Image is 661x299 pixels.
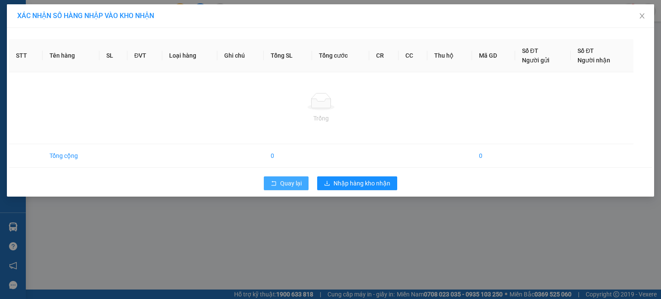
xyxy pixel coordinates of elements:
button: downloadNhập hàng kho nhận [317,176,397,190]
td: Tổng cộng [43,144,99,168]
th: Tên hàng [43,39,99,72]
span: Người nhận [578,57,610,64]
span: Nhập hàng kho nhận [334,179,390,188]
th: Tổng SL [264,39,312,72]
td: 0 [472,144,515,168]
th: STT [9,39,43,72]
th: Tổng cước [312,39,369,72]
th: Mã GD [472,39,515,72]
th: CC [398,39,427,72]
div: Trống [16,114,627,123]
span: Quay lại [280,179,302,188]
span: XÁC NHẬN SỐ HÀNG NHẬP VÀO KHO NHẬN [17,12,154,20]
th: CR [369,39,398,72]
span: Người gửi [522,57,550,64]
span: Số ĐT [578,47,594,54]
button: rollbackQuay lại [264,176,309,190]
td: 0 [264,144,312,168]
th: Loại hàng [162,39,217,72]
th: Thu hộ [427,39,472,72]
span: download [324,180,330,187]
button: Close [630,4,654,28]
th: ĐVT [127,39,162,72]
span: close [639,12,646,19]
th: Ghi chú [217,39,264,72]
th: SL [99,39,127,72]
span: Số ĐT [522,47,538,54]
span: rollback [271,180,277,187]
